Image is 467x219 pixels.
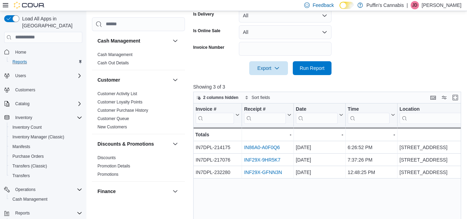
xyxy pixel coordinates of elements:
div: Date [296,106,338,124]
div: Receipt # URL [244,106,286,124]
div: Location [400,106,465,112]
span: New Customers [97,124,127,130]
div: 12:48:25 PM [348,168,395,176]
button: Finance [97,188,170,195]
p: Puffin's Cannabis [366,1,404,9]
button: Catalog [12,100,32,108]
a: Reports [10,58,30,66]
span: Inventory Count [12,125,42,130]
button: Date [296,106,343,124]
h3: Discounts & Promotions [97,140,154,147]
span: Catalog [15,101,29,107]
span: Transfers [12,173,30,179]
input: Dark Mode [339,2,354,9]
button: Transfers [7,171,85,181]
p: [PERSON_NAME] [422,1,461,9]
div: Date [296,106,338,112]
a: Discounts [97,155,116,160]
span: Sort fields [252,95,270,100]
button: Users [12,72,29,80]
span: Inventory [12,113,82,122]
span: Inventory Manager (Classic) [10,133,82,141]
span: Reports [10,58,82,66]
a: Home [12,48,29,56]
span: Operations [12,185,82,194]
a: Purchase Orders [10,152,47,161]
a: Customer Activity List [97,91,137,96]
button: Customer [97,76,170,83]
span: Discounts [97,155,116,161]
a: IN86A0-A0F0Q6 [244,145,280,150]
a: Customer Purchase History [97,108,148,113]
div: Time [348,106,390,112]
h3: Customer [97,76,120,83]
span: 2 columns hidden [203,95,239,100]
span: Customers [15,87,35,93]
button: Enter fullscreen [451,93,459,102]
span: Export [253,61,284,75]
button: Invoice # [196,106,240,124]
button: Operations [1,185,85,194]
span: Inventory [15,115,32,120]
span: Users [15,73,26,79]
a: Customer Queue [97,116,129,121]
span: Operations [15,187,36,192]
a: New Customers [97,125,127,129]
a: Cash Management [10,195,50,203]
h3: Finance [97,188,116,195]
div: [DATE] [296,156,343,164]
div: Invoice # [196,106,234,112]
div: IN7DPL-217076 [196,156,240,164]
button: Cash Management [171,37,179,45]
button: 2 columns hidden [194,93,241,102]
span: Purchase Orders [12,154,44,159]
button: Time [348,106,395,124]
button: Catalog [1,99,85,109]
button: Customer [171,76,179,84]
a: Customers [12,86,38,94]
span: Reports [15,210,30,216]
span: Transfers (Classic) [10,162,82,170]
button: Purchase Orders [7,152,85,161]
span: Customer Loyalty Points [97,99,142,105]
div: Totals [195,130,240,139]
span: Transfers (Classic) [12,163,47,169]
div: IN7DPL-214175 [196,143,240,152]
button: Operations [12,185,38,194]
div: Customer [92,90,185,134]
div: Time [348,106,390,124]
a: Customer Loyalty Points [97,100,142,104]
div: Justin Dicks [411,1,419,9]
h3: Cash Management [97,37,140,44]
a: Transfers (Classic) [10,162,50,170]
span: Run Report [300,65,325,72]
button: Finance [171,187,179,195]
div: Location [400,106,465,124]
span: Promotion Details [97,163,130,169]
span: Load All Apps in [GEOGRAPHIC_DATA] [19,15,82,29]
button: Inventory [12,113,35,122]
span: Inventory Count [10,123,82,131]
button: Manifests [7,142,85,152]
label: Is Delivery [193,11,214,17]
span: Home [12,48,82,56]
div: Discounts & Promotions [92,154,185,181]
a: Manifests [10,143,33,151]
span: JD [412,1,418,9]
span: Cash Management [12,197,47,202]
span: Manifests [12,144,30,149]
button: Receipt # [244,106,291,124]
a: Transfers [10,172,32,180]
button: Reports [1,208,85,218]
button: Home [1,47,85,57]
button: Inventory Count [7,122,85,132]
div: Invoice # [196,106,234,124]
div: [DATE] [296,143,343,152]
span: Promotions [97,172,119,177]
div: [DATE] [296,168,343,176]
label: Is Online Sale [193,28,221,34]
div: 7:37:26 PM [348,156,395,164]
span: Reports [12,209,82,217]
img: Cova [14,2,45,9]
